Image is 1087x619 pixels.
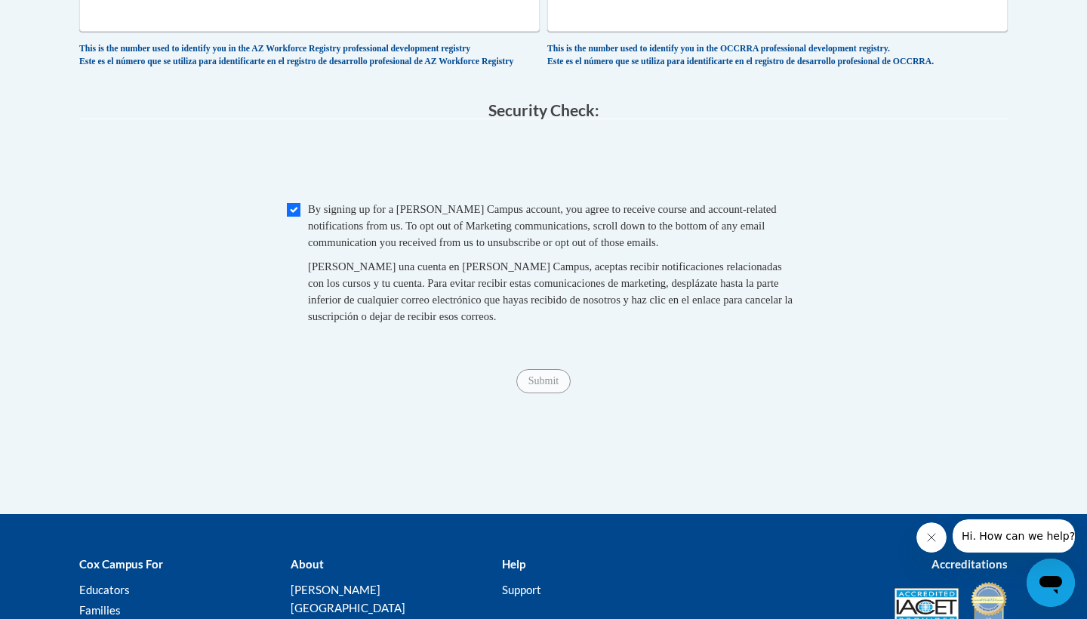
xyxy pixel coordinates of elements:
input: Submit [516,369,571,393]
a: [PERSON_NAME][GEOGRAPHIC_DATA] [291,583,405,614]
span: Security Check: [488,100,599,119]
a: Educators [79,583,130,596]
iframe: Button to launch messaging window [1027,559,1075,607]
iframe: reCAPTCHA [429,134,658,193]
b: Help [502,557,525,571]
a: Support [502,583,541,596]
div: This is the number used to identify you in the OCCRRA professional development registry. Este es ... [547,43,1008,68]
b: Accreditations [931,557,1008,571]
span: By signing up for a [PERSON_NAME] Campus account, you agree to receive course and account-related... [308,203,777,248]
a: Families [79,603,121,617]
span: [PERSON_NAME] una cuenta en [PERSON_NAME] Campus, aceptas recibir notificaciones relacionadas con... [308,260,793,322]
b: About [291,557,324,571]
iframe: Close message [916,522,947,553]
b: Cox Campus For [79,557,163,571]
div: This is the number used to identify you in the AZ Workforce Registry professional development reg... [79,43,540,68]
iframe: Message from company [953,519,1075,553]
